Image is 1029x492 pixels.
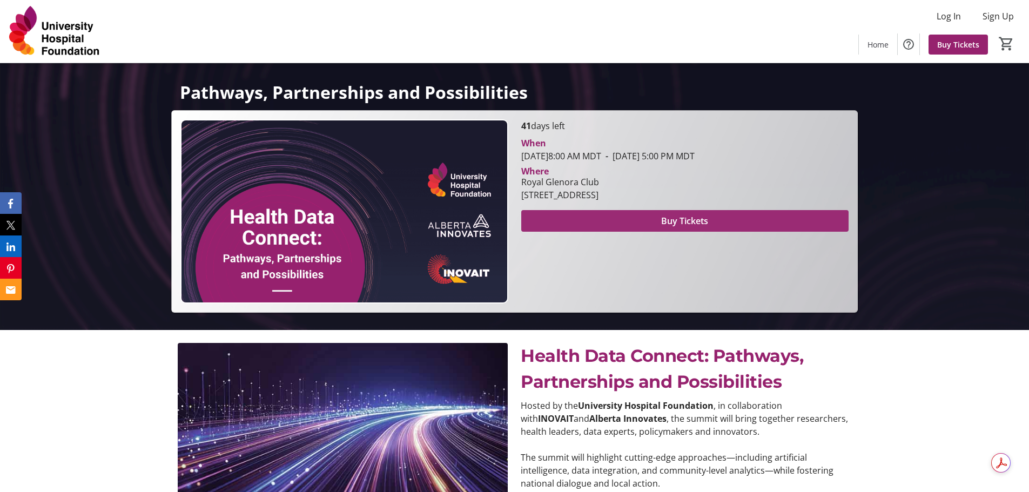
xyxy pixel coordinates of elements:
span: [DATE] 8:00 AM MDT [521,150,601,162]
div: When [521,137,546,150]
div: Royal Glenora Club [521,176,599,188]
a: Home [859,35,897,55]
img: Campaign CTA Media Photo [180,119,508,304]
span: - [601,150,613,162]
button: Log In [928,8,970,25]
span: Buy Tickets [937,39,979,50]
span: Home [867,39,889,50]
p: days left [521,119,849,132]
div: Where [521,167,549,176]
span: Buy Tickets [661,214,708,227]
span: Health Data Connect: Pathways, Partnerships and Possibilities [521,345,803,392]
span: Sign Up [983,10,1014,23]
button: Sign Up [974,8,1023,25]
span: Log In [937,10,961,23]
img: University Hospital Foundation's Logo [6,4,103,58]
button: Cart [997,34,1016,53]
span: 41 [521,120,531,132]
span: [DATE] 5:00 PM MDT [601,150,695,162]
strong: University Hospital Foundation [578,400,714,412]
p: Hosted by the , in collaboration with and , the summit will bring together researchers, health le... [521,399,851,438]
button: Help [898,33,919,55]
p: Pathways, Partnerships and Possibilities [180,83,849,102]
span: Health Data Connect [180,12,742,75]
div: [STREET_ADDRESS] [521,188,599,201]
strong: Alberta Innovates [589,413,667,424]
a: Buy Tickets [929,35,988,55]
p: The summit will highlight cutting-edge approaches—including artificial intelligence, data integra... [521,451,851,490]
strong: INOVAIT [538,413,574,424]
button: Buy Tickets [521,210,849,232]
